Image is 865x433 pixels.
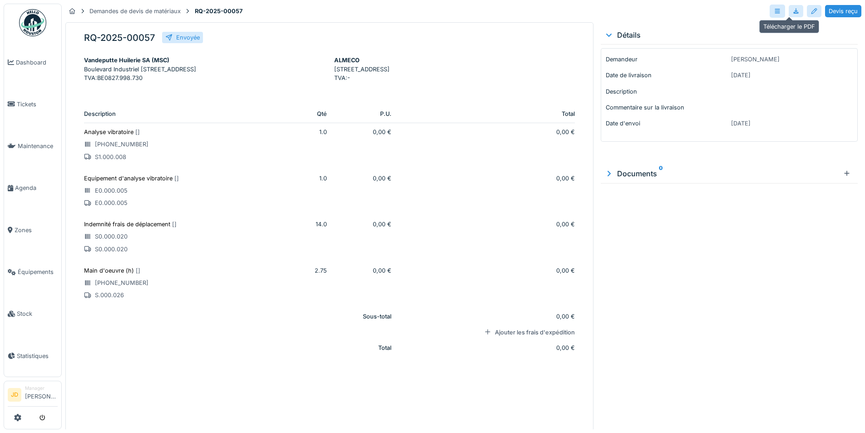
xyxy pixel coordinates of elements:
[84,128,275,136] p: Analyse vibratoire
[399,215,575,262] td: 0,00 €
[4,41,61,83] a: Dashboard
[18,142,58,150] span: Maintenance
[604,168,840,179] div: Documents
[334,169,399,187] td: 0,00 €
[334,74,575,82] p: TVA : -
[84,174,275,183] p: Equipement d'analyse vibratoire
[282,105,335,123] th: Qté
[17,352,58,360] span: Statistiques
[399,169,575,216] td: 0,00 €
[17,100,58,109] span: Tickets
[84,105,282,123] th: Description
[84,140,275,149] p: [PHONE_NUMBER]
[282,169,335,216] td: 1.0
[606,87,727,96] p: Description
[84,279,275,287] p: [PHONE_NUMBER]
[176,33,200,42] div: Envoyée
[659,168,663,179] sup: 0
[84,56,325,65] div: Vandeputte Huilerie SA (MSC)
[399,123,575,169] td: 0,00 €
[15,226,58,234] span: Zones
[759,20,819,33] div: Télécharger le PDF
[136,267,140,274] span: [ ]
[604,30,854,40] div: Détails
[135,129,140,135] span: [ ]
[15,184,58,192] span: Agenda
[84,74,325,82] p: TVA : BE0827.998.730
[606,119,727,128] p: Date d'envoi
[84,339,399,357] th: Total
[606,103,727,112] p: Commentaire sur la livraison
[16,58,58,67] span: Dashboard
[4,335,61,377] a: Statistiques
[282,123,335,169] td: 1.0
[84,308,399,325] th: Sous-total
[172,221,177,228] span: [ ]
[4,167,61,209] a: Agenda
[4,293,61,335] a: Stock
[334,105,399,123] th: P.U.
[25,385,58,392] div: Manager
[399,308,575,325] td: 0,00 €
[25,385,58,404] li: [PERSON_NAME]
[84,186,275,195] p: E0.000.005
[399,262,575,308] td: 0,00 €
[84,220,275,229] p: Indemnité frais de déplacement
[334,65,575,74] p: [STREET_ADDRESS]
[334,215,399,233] td: 0,00 €
[18,268,58,276] span: Équipements
[334,56,575,65] div: ALMECO
[731,71,853,80] p: [DATE]
[731,119,853,128] p: [DATE]
[399,328,575,337] div: Ajouter les frais d'expédition
[825,5,861,17] div: Devis reçu
[84,232,275,241] p: S0.000.020
[84,245,275,254] p: S0.000.020
[4,209,61,251] a: Zones
[8,388,21,402] li: JD
[84,153,275,161] p: S1.000.008
[84,291,275,299] p: S.000.026
[84,65,325,74] p: Boulevard Industriel [STREET_ADDRESS]
[731,55,853,64] p: [PERSON_NAME]
[4,83,61,125] a: Tickets
[399,105,575,123] th: Total
[89,7,181,15] div: Demandes de devis de matériaux
[606,55,727,64] p: Demandeur
[606,71,727,80] p: Date de livraison
[334,262,399,279] td: 0,00 €
[8,385,58,407] a: JD Manager[PERSON_NAME]
[84,32,155,43] h5: RQ-2025-00057
[4,251,61,293] a: Équipements
[334,123,399,141] td: 0,00 €
[84,199,275,207] p: E0.000.005
[282,215,335,262] td: 14.0
[282,262,335,308] td: 2.75
[84,266,275,275] p: Main d'oeuvre (h)
[399,339,575,357] td: 0,00 €
[4,125,61,167] a: Maintenance
[191,7,246,15] strong: RQ-2025-00057
[19,9,46,36] img: Badge_color-CXgf-gQk.svg
[17,309,58,318] span: Stock
[174,175,179,182] span: [ ]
